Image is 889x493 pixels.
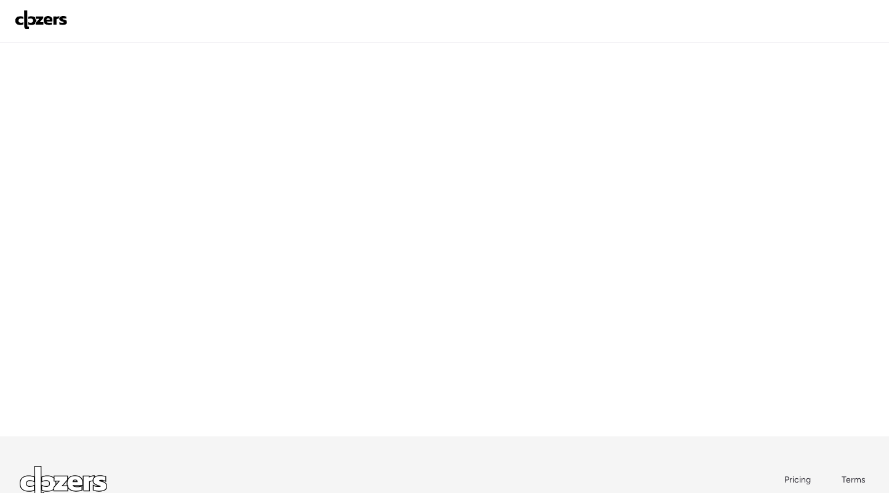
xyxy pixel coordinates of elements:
[15,10,68,30] img: Logo
[842,474,869,486] a: Terms
[842,475,866,485] span: Terms
[784,475,811,485] span: Pricing
[784,474,812,486] a: Pricing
